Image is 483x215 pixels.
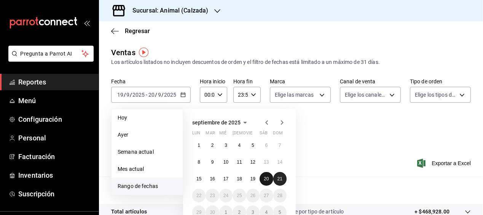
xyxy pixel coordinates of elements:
[252,210,254,215] abbr: 3 de octubre de 2025
[270,79,331,84] label: Marca
[198,143,200,148] abbr: 1 de septiembre de 2025
[206,155,219,169] button: 9 de septiembre de 2025
[206,189,219,202] button: 23 de septiembre de 2025
[118,114,177,122] span: Hoy
[192,139,206,152] button: 1 de septiembre de 2025
[264,159,269,165] abbr: 13 de septiembre de 2025
[246,155,260,169] button: 12 de septiembre de 2025
[279,210,281,215] abbr: 5 de octubre de 2025
[246,189,260,202] button: 26 de septiembre de 2025
[210,210,215,215] abbr: 30 de septiembre de 2025
[21,50,82,58] span: Pregunta a Parrot AI
[238,143,241,148] abbr: 4 de septiembre de 2025
[419,159,471,168] button: Exportar a Excel
[132,92,145,98] input: ----
[237,193,242,198] abbr: 25 de septiembre de 2025
[206,172,219,186] button: 16 de septiembre de 2025
[273,155,287,169] button: 14 de septiembre de 2025
[277,193,282,198] abbr: 28 de septiembre de 2025
[146,92,147,98] span: -
[219,139,233,152] button: 3 de septiembre de 2025
[111,27,150,35] button: Regresar
[273,131,283,139] abbr: domingo
[260,172,273,186] button: 20 de septiembre de 2025
[223,159,228,165] abbr: 10 de septiembre de 2025
[233,79,261,84] label: Hora fin
[260,131,268,139] abbr: sábado
[237,176,242,182] abbr: 18 de septiembre de 2025
[206,139,219,152] button: 2 de septiembre de 2025
[192,131,200,139] abbr: lunes
[250,193,255,198] abbr: 26 de septiembre de 2025
[250,176,255,182] abbr: 19 de septiembre de 2025
[340,79,401,84] label: Canal de venta
[210,176,215,182] abbr: 16 de septiembre de 2025
[198,159,200,165] abbr: 8 de septiembre de 2025
[345,91,387,99] span: Elige los canales de venta
[118,148,177,156] span: Semana actual
[139,48,148,57] img: Tooltip marker
[273,189,287,202] button: 28 de septiembre de 2025
[192,189,206,202] button: 22 de septiembre de 2025
[233,139,246,152] button: 4 de septiembre de 2025
[117,92,124,98] input: --
[192,172,206,186] button: 15 de septiembre de 2025
[250,159,255,165] abbr: 12 de septiembre de 2025
[273,139,287,152] button: 7 de septiembre de 2025
[265,143,268,148] abbr: 6 de septiembre de 2025
[118,131,177,139] span: Ayer
[275,91,314,99] span: Elige las marcas
[18,77,92,87] span: Reportes
[279,143,281,148] abbr: 7 de septiembre de 2025
[225,143,227,148] abbr: 3 de septiembre de 2025
[273,172,287,186] button: 21 de septiembre de 2025
[18,133,92,143] span: Personal
[219,172,233,186] button: 17 de septiembre de 2025
[158,92,161,98] input: --
[161,92,164,98] span: /
[415,91,457,99] span: Elige los tipos de orden
[211,159,214,165] abbr: 9 de septiembre de 2025
[111,58,471,66] div: Los artículos listados no incluyen descuentos de orden y el filtro de fechas está limitado a un m...
[219,189,233,202] button: 24 de septiembre de 2025
[237,159,242,165] abbr: 11 de septiembre de 2025
[246,131,252,139] abbr: viernes
[260,155,273,169] button: 13 de septiembre de 2025
[18,96,92,106] span: Menú
[84,20,90,26] button: open_drawer_menu
[277,176,282,182] abbr: 21 de septiembre de 2025
[210,193,215,198] abbr: 23 de septiembre de 2025
[264,176,269,182] abbr: 20 de septiembre de 2025
[126,92,130,98] input: --
[223,176,228,182] abbr: 17 de septiembre de 2025
[265,210,268,215] abbr: 4 de octubre de 2025
[196,193,201,198] abbr: 22 de septiembre de 2025
[155,92,157,98] span: /
[5,55,94,63] a: Pregunta a Parrot AI
[111,79,191,84] label: Fecha
[192,155,206,169] button: 8 de septiembre de 2025
[252,143,254,148] abbr: 5 de septiembre de 2025
[124,92,126,98] span: /
[111,47,135,58] div: Ventas
[126,6,208,15] h3: Sucursal: Animal (Calzada)
[246,139,260,152] button: 5 de septiembre de 2025
[148,92,155,98] input: --
[164,92,177,98] input: ----
[196,176,201,182] abbr: 15 de septiembre de 2025
[8,46,94,62] button: Pregunta a Parrot AI
[233,172,246,186] button: 18 de septiembre de 2025
[18,170,92,180] span: Inventarios
[233,155,246,169] button: 11 de septiembre de 2025
[233,131,277,139] abbr: jueves
[118,165,177,173] span: Mes actual
[233,189,246,202] button: 25 de septiembre de 2025
[206,131,215,139] abbr: martes
[192,119,241,126] span: septiembre de 2025
[130,92,132,98] span: /
[238,210,241,215] abbr: 2 de octubre de 2025
[223,193,228,198] abbr: 24 de septiembre de 2025
[125,27,150,35] span: Regresar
